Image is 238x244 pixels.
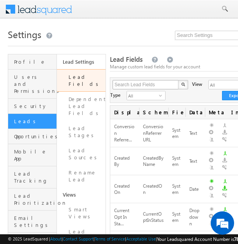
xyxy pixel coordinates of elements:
em: Start Chat [106,189,141,200]
span: Created On [114,183,130,195]
span: Lead Fields [110,55,143,64]
span: Display Name [110,106,139,119]
div: Text [189,157,201,166]
div: Chat with us now [41,41,131,51]
div: CreatedByName [143,154,164,169]
a: Contact Support [63,236,93,241]
a: Smart Views [57,202,106,224]
div: Type [110,91,120,99]
div: Minimize live chat window [128,4,146,23]
span: Conversion Referre... [114,124,134,143]
span: Mobile App [14,148,55,162]
span: Opportunities [14,133,55,140]
span: Schema Name [139,106,168,119]
a: Security [8,99,56,114]
span: Data Type [185,106,205,119]
span: Field Type [168,106,186,119]
a: Lead Tracking [8,166,56,188]
span: select [159,93,165,98]
span: Email Settings [14,214,55,228]
span: Lead Tracking [14,170,55,184]
span: Created By [114,155,130,167]
a: Lead Sources [57,143,106,165]
a: Rename Lead [57,165,106,187]
div: System [172,154,182,169]
textarea: Type your message and hit 'Enter' [10,72,142,183]
div: View [192,80,202,88]
a: Profile [8,54,56,70]
div: Text [189,129,201,138]
a: Opportunities [8,129,56,144]
span: All [127,91,159,100]
div: CurrentOptInStatus [143,210,164,225]
span: Settings [8,28,41,40]
a: Lead Prioritization [8,188,56,211]
a: Email Settings [8,211,56,233]
a: About [50,236,62,241]
div: Date [189,185,201,193]
div: ConversionReferrerURL [143,123,164,144]
a: Acceptable Use [126,236,156,241]
div: System [172,182,182,197]
a: Users and Permissions [8,70,56,99]
span: Lead Prioritization [14,192,55,206]
span: Leads [14,118,55,125]
a: Leads [8,114,56,129]
img: d_60004797649_company_0_60004797649 [13,41,33,51]
span: Users and Permissions [14,73,55,94]
span: Security [14,103,55,110]
div: Dropdown [189,207,201,228]
div: System [172,126,182,141]
a: Views [57,187,106,202]
span: Current Opt In Sta... [114,207,129,227]
img: Search [181,82,185,86]
a: Lead Settings [57,54,106,69]
a: Dependent Lead Fields [57,92,106,121]
div: CreatedOn [143,182,164,197]
a: Terms of Service [95,236,125,241]
a: Mobile App [8,144,56,166]
span: Profile [14,58,55,65]
a: Lead Stages [57,121,106,143]
div: System [172,210,182,225]
a: Lead Fields [57,69,106,92]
